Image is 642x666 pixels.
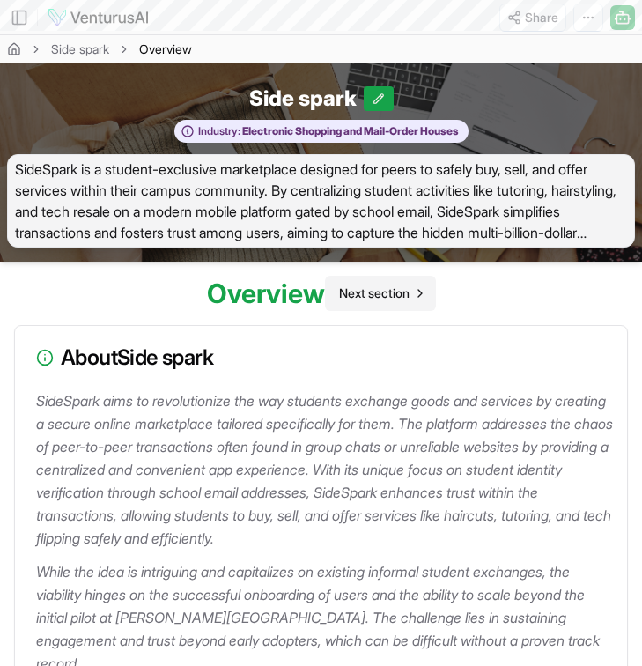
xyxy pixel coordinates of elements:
[240,124,459,138] span: Electronic Shopping and Mail-Order Houses
[198,124,240,138] span: Industry:
[339,285,410,302] span: Next section
[325,276,436,311] nav: pagination
[36,389,613,550] p: SideSpark aims to revolutionize the way students exchange goods and services by creating a secure...
[7,154,635,248] span: SideSpark is a student-exclusive marketplace designed for peers to safely buy, sell, and offer se...
[7,41,192,58] nav: breadcrumb
[36,347,606,368] h3: About Side spark
[207,277,325,309] h1: Overview
[51,41,109,58] a: Side spark
[249,85,364,113] span: Side spark
[174,120,469,144] button: Industry:Electronic Shopping and Mail-Order Houses
[325,276,436,311] a: Go to next page
[139,41,192,58] span: Overview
